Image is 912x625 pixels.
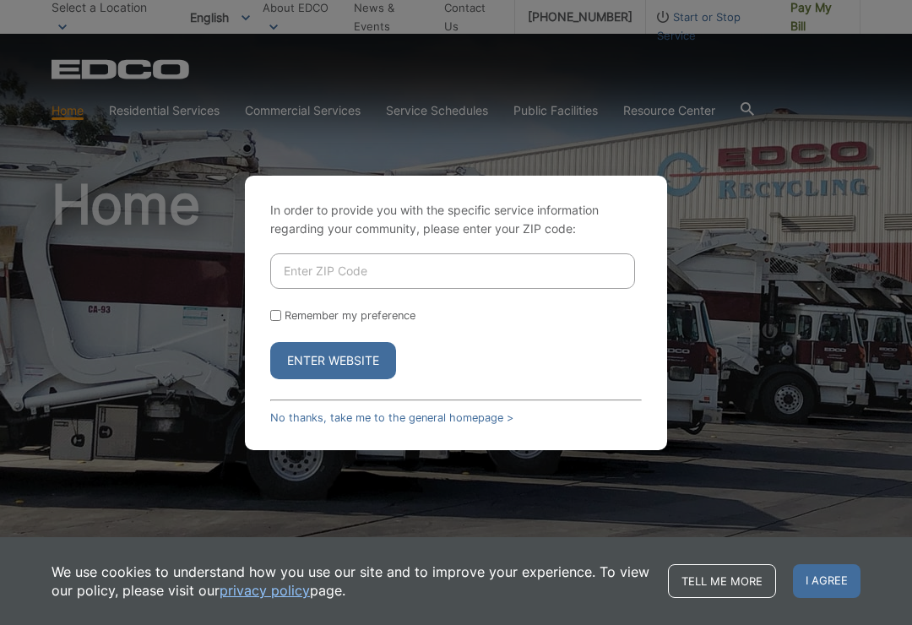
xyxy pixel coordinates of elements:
[270,201,642,238] p: In order to provide you with the specific service information regarding your community, please en...
[52,562,651,600] p: We use cookies to understand how you use our site and to improve your experience. To view our pol...
[220,581,310,600] a: privacy policy
[793,564,860,598] span: I agree
[270,253,635,289] input: Enter ZIP Code
[270,411,513,424] a: No thanks, take me to the general homepage >
[668,564,776,598] a: Tell me more
[270,342,396,379] button: Enter Website
[285,309,415,322] label: Remember my preference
